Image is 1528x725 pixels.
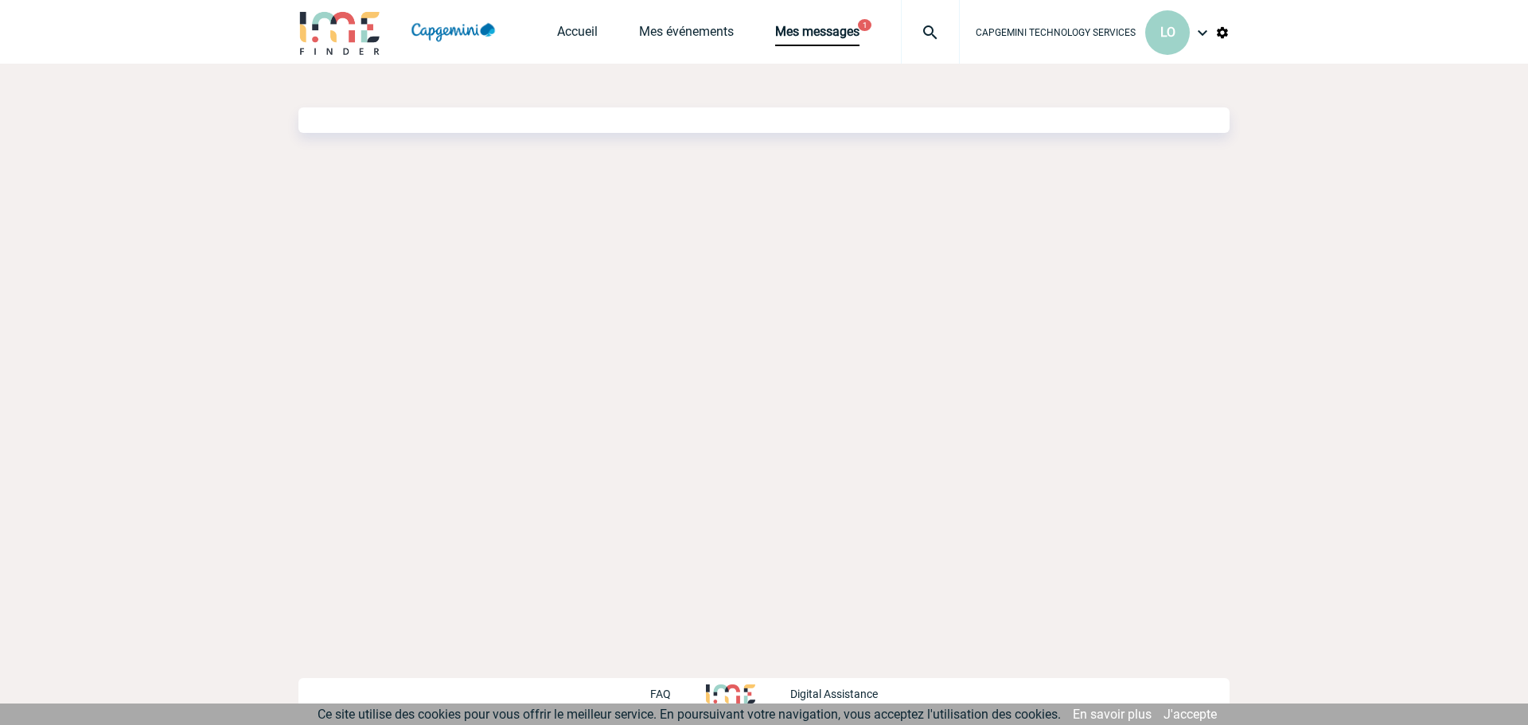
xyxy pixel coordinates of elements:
[318,707,1061,722] span: Ce site utilise des cookies pour vous offrir le meilleur service. En poursuivant votre navigation...
[298,10,381,55] img: IME-Finder
[1164,707,1217,722] a: J'accepte
[790,688,878,700] p: Digital Assistance
[858,19,871,31] button: 1
[1073,707,1152,722] a: En savoir plus
[1160,25,1175,40] span: LO
[976,27,1136,38] span: CAPGEMINI TECHNOLOGY SERVICES
[775,24,859,46] a: Mes messages
[706,684,755,704] img: http://www.idealmeetingsevents.fr/
[650,685,706,700] a: FAQ
[650,688,671,700] p: FAQ
[639,24,734,46] a: Mes événements
[557,24,598,46] a: Accueil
